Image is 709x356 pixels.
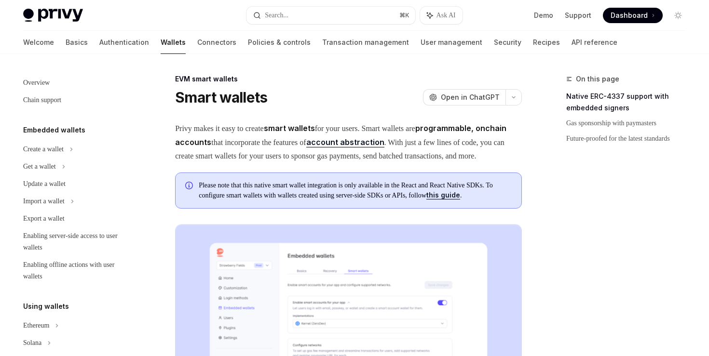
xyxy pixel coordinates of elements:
button: Toggle dark mode [670,8,686,23]
span: ⌘ K [399,12,409,19]
div: Overview [23,77,50,89]
div: Update a wallet [23,178,66,190]
img: light logo [23,9,83,22]
a: API reference [572,31,617,54]
strong: smart wallets [264,123,315,133]
div: Search... [265,10,288,21]
span: Dashboard [611,11,648,20]
a: Transaction management [322,31,409,54]
div: Create a wallet [23,144,64,155]
span: Open in ChatGPT [441,92,500,102]
div: Export a wallet [23,213,65,224]
div: Solana [23,337,41,349]
h5: Embedded wallets [23,124,85,136]
div: Chain support [23,94,61,106]
div: Import a wallet [23,196,65,207]
span: Privy makes it easy to create for your users. Smart wallets are that incorporate the features of ... [175,121,522,163]
button: Search...⌘K [246,7,415,24]
span: Ask AI [436,11,456,20]
a: Native ERC-4337 support with embedded signers [566,89,694,116]
a: Enabling server-side access to user wallets [15,227,139,256]
a: Wallets [161,31,186,54]
span: Please note that this native smart wallet integration is only available in the React and React Na... [199,181,512,200]
a: Overview [15,74,139,92]
a: Basics [66,31,88,54]
a: Security [494,31,521,54]
a: this guide [426,191,460,199]
a: Connectors [197,31,236,54]
h1: Smart wallets [175,89,267,106]
a: Chain support [15,92,139,109]
a: Demo [534,11,553,20]
a: Export a wallet [15,210,139,227]
button: Ask AI [420,7,463,24]
a: Update a wallet [15,175,139,193]
a: Policies & controls [248,31,311,54]
a: Dashboard [603,8,663,23]
a: Enabling offline actions with user wallets [15,256,139,285]
div: Enabling server-side access to user wallets [23,230,133,253]
a: Recipes [533,31,560,54]
a: User management [421,31,482,54]
a: Support [565,11,591,20]
h5: Using wallets [23,301,69,312]
svg: Info [185,182,195,191]
span: On this page [576,73,619,85]
div: Ethereum [23,320,49,331]
a: account abstraction [306,137,384,147]
div: Enabling offline actions with user wallets [23,259,133,282]
a: Gas sponsorship with paymasters [566,116,694,131]
div: EVM smart wallets [175,74,522,84]
a: Authentication [99,31,149,54]
button: Open in ChatGPT [423,89,505,105]
a: Future-proofed for the latest standards [566,131,694,146]
div: Get a wallet [23,161,56,172]
a: Welcome [23,31,54,54]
